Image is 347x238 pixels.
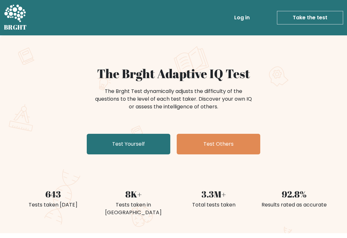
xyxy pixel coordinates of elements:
[17,66,330,81] h1: The Brght Adaptive IQ Test
[4,23,27,31] h5: BRGHT
[177,201,250,209] div: Total tests taken
[177,188,250,201] div: 3.3M+
[17,188,89,201] div: 643
[258,201,330,209] div: Results rated as accurate
[4,3,27,33] a: BRGHT
[177,134,260,154] a: Test Others
[97,201,170,216] div: Tests taken in [GEOGRAPHIC_DATA]
[17,201,89,209] div: Tests taken [DATE]
[258,188,330,201] div: 92.8%
[93,87,254,111] div: The Brght Test dynamically adjusts the difficulty of the questions to the level of each test take...
[97,188,170,201] div: 8K+
[277,11,343,24] a: Take the test
[87,134,170,154] a: Test Yourself
[232,11,252,24] a: Log in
